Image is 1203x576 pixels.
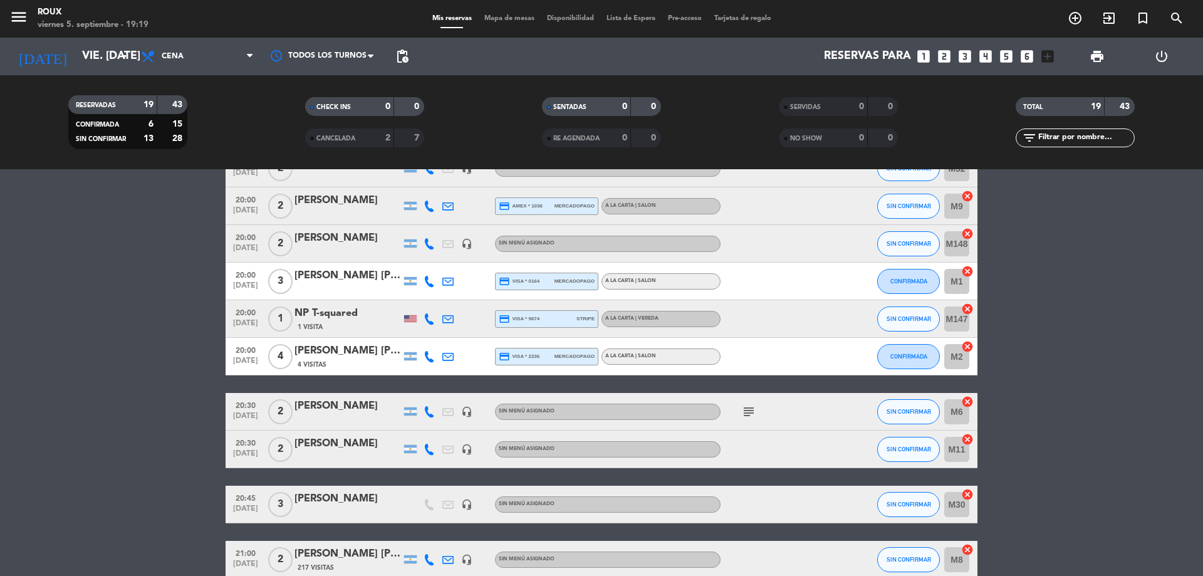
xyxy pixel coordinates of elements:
[461,554,472,565] i: headset_mic
[936,48,952,65] i: looks_two
[877,231,940,256] button: SIN CONFIRMAR
[385,134,390,142] strong: 2
[887,240,931,247] span: SIN CONFIRMAR
[622,134,627,142] strong: 0
[622,102,627,111] strong: 0
[117,49,132,64] i: arrow_drop_down
[877,306,940,332] button: SIN CONFIRMAR
[499,409,555,414] span: Sin menú asignado
[172,120,185,128] strong: 15
[961,488,974,501] i: cancel
[294,546,401,562] div: [PERSON_NAME] [PERSON_NAME]
[268,399,293,424] span: 2
[230,169,261,183] span: [DATE]
[298,322,323,332] span: 1 Visita
[553,104,586,110] span: SENTADAS
[9,8,28,31] button: menu
[1135,11,1150,26] i: turned_in_not
[38,19,148,31] div: viernes 5. septiembre - 19:19
[230,192,261,206] span: 20:00
[877,344,940,369] button: CONFIRMADA
[961,433,974,446] i: cancel
[76,102,116,108] span: RESERVADAS
[298,360,326,370] span: 4 Visitas
[1019,48,1035,65] i: looks_6
[877,437,940,462] button: SIN CONFIRMAR
[268,437,293,462] span: 2
[1068,11,1083,26] i: add_circle_outline
[298,563,334,573] span: 217 Visitas
[499,501,555,506] span: Sin menú asignado
[230,449,261,464] span: [DATE]
[230,560,261,574] span: [DATE]
[741,404,756,419] i: subject
[887,408,931,415] span: SIN CONFIRMAR
[961,543,974,556] i: cancel
[1129,38,1194,75] div: LOG OUT
[76,136,126,142] span: SIN CONFIRMAR
[268,547,293,572] span: 2
[499,165,555,170] span: Sin menú asignado
[499,276,539,287] span: visa * 0164
[888,102,895,111] strong: 0
[76,122,119,128] span: CONFIRMADA
[1120,102,1132,111] strong: 43
[294,192,401,209] div: [PERSON_NAME]
[877,492,940,517] button: SIN CONFIRMAR
[961,265,974,278] i: cancel
[600,15,662,22] span: Lista de Espera
[230,490,261,505] span: 20:45
[1101,11,1117,26] i: exit_to_app
[499,241,555,246] span: Sin menú asignado
[230,281,261,296] span: [DATE]
[555,202,595,210] span: mercadopago
[790,135,822,142] span: NO SHOW
[9,8,28,26] i: menu
[148,120,154,128] strong: 6
[887,202,931,209] span: SIN CONFIRMAR
[230,412,261,426] span: [DATE]
[499,351,510,362] i: credit_card
[555,277,595,285] span: mercadopago
[230,357,261,371] span: [DATE]
[877,547,940,572] button: SIN CONFIRMAR
[651,134,659,142] strong: 0
[294,436,401,452] div: [PERSON_NAME]
[426,15,478,22] span: Mis reservas
[294,305,401,322] div: NP T-squared
[961,190,974,202] i: cancel
[461,406,472,417] i: headset_mic
[887,501,931,508] span: SIN CONFIRMAR
[230,305,261,319] span: 20:00
[961,340,974,353] i: cancel
[294,230,401,246] div: [PERSON_NAME]
[143,100,154,109] strong: 19
[790,104,821,110] span: SERVIDAS
[9,43,76,70] i: [DATE]
[977,48,994,65] i: looks_4
[268,231,293,256] span: 2
[499,313,510,325] i: credit_card
[143,134,154,143] strong: 13
[887,556,931,563] span: SIN CONFIRMAR
[859,102,864,111] strong: 0
[499,201,510,212] i: credit_card
[1090,49,1105,64] span: print
[1037,131,1134,145] input: Filtrar por nombre...
[605,353,656,359] span: A la Carta | SALON
[1154,49,1169,64] i: power_settings_new
[824,50,911,63] span: Reservas para
[230,397,261,412] span: 20:30
[268,194,293,219] span: 2
[1169,11,1184,26] i: search
[294,398,401,414] div: [PERSON_NAME]
[461,444,472,455] i: headset_mic
[268,269,293,294] span: 3
[708,15,778,22] span: Tarjetas de regalo
[1039,48,1056,65] i: add_box
[605,278,656,283] span: A la Carta | SALON
[172,100,185,109] strong: 43
[230,319,261,333] span: [DATE]
[162,52,184,61] span: Cena
[961,228,974,240] i: cancel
